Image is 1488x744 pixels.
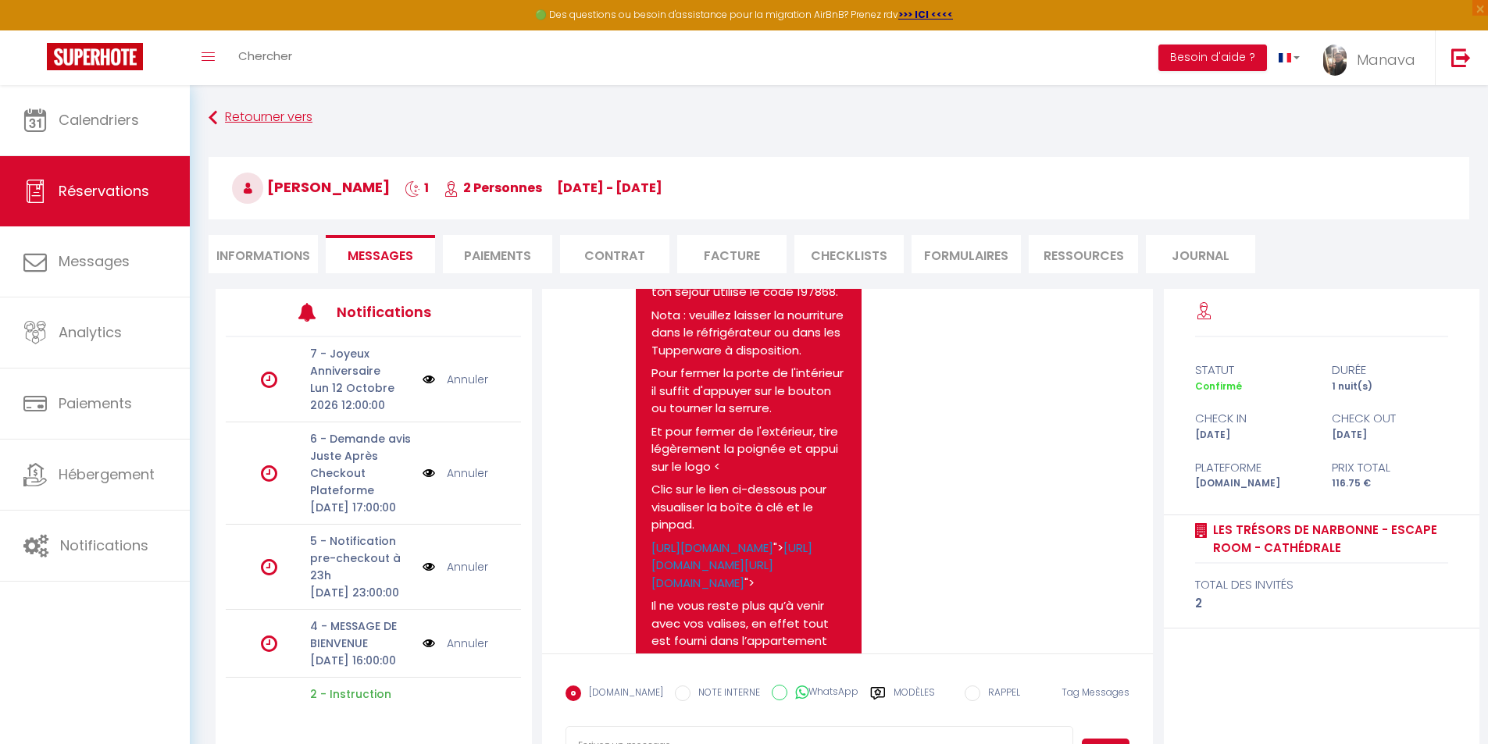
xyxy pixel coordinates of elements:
li: Informations [209,235,318,273]
p: 4 - MESSAGE DE BIENVENUE [310,618,412,652]
img: NO IMAGE [423,635,435,652]
span: 2 Personnes [444,179,542,197]
span: Analytics [59,322,122,342]
div: [DATE] [1185,428,1322,443]
span: Messages [348,247,413,265]
a: Annuler [447,371,488,388]
a: [URL][DOMAIN_NAME] [651,557,773,591]
button: Besoin d'aide ? [1158,44,1267,71]
p: "> "> [651,539,846,593]
span: Hébergement [59,465,155,484]
p: [DATE] 16:00:00 [310,652,412,669]
div: 2 [1195,594,1448,613]
li: Ressources [1029,235,1138,273]
li: Journal [1146,235,1255,273]
p: Clic sur le lien ci-dessous pour visualiser la boîte à clé et le pinpad. [651,481,846,534]
span: Calendriers [59,110,139,130]
a: Retourner vers [209,104,1469,132]
p: Nota : veuillez laisser la nourriture dans le réfrigérateur ou dans les Tupperware à disposition. [651,307,846,360]
div: Plateforme [1185,458,1322,477]
li: Paiements [443,235,552,273]
li: FORMULAIRES [912,235,1021,273]
a: ... Manava [1311,30,1435,85]
div: total des invités [1195,575,1448,594]
a: Annuler [447,465,488,482]
div: statut [1185,361,1322,379]
div: [DATE] [1322,428,1458,443]
label: Modèles [894,685,935,713]
span: Confirmé [1195,379,1242,393]
span: Messages [59,251,130,271]
img: NO IMAGE [423,465,435,482]
label: NOTE INTERNE [690,685,760,703]
span: Réservations [59,181,149,201]
li: Contrat [560,235,669,273]
span: [DATE] - [DATE] [557,179,662,197]
p: 2 - Instruction d'accès la veille du Checkin [310,685,412,737]
span: 1 [405,179,429,197]
img: NO IMAGE [423,558,435,575]
li: Facture [677,235,787,273]
a: Les Trésors de Narbonne - Escape Room - Cathédrale [1208,521,1448,557]
p: 6 - Demande avis Juste Après Checkout Plateforme [310,430,412,499]
div: check in [1185,409,1322,428]
span: Notifications [60,536,148,555]
a: Annuler [447,635,488,652]
span: Manava [1357,50,1415,69]
span: Chercher [238,48,292,64]
li: CHECKLISTS [794,235,904,273]
label: RAPPEL [980,685,1020,703]
div: 116.75 € [1322,476,1458,491]
div: check out [1322,409,1458,428]
a: Chercher [227,30,304,85]
img: logout [1451,48,1471,67]
p: Lun 12 Octobre 2026 12:00:00 [310,379,412,414]
p: [DATE] 17:00:00 [310,499,412,516]
span: [PERSON_NAME] [232,177,390,197]
img: ... [1323,44,1347,76]
div: durée [1322,361,1458,379]
span: Tag Messages [1062,685,1129,699]
p: [DATE] 23:00:00 [310,584,412,601]
p: 5 - Notification pre-checkout à 23h [310,532,412,584]
div: 1 nuit(s) [1322,379,1458,394]
p: 7 - Joyeux Anniversaire [310,345,412,379]
p: Pour fermer la porte de l'intérieur il suffit d'appuyer sur le bouton ou tourner la serrure. [651,365,846,418]
a: [URL][DOMAIN_NAME] [651,539,812,574]
label: [DOMAIN_NAME] [581,685,663,703]
img: NO IMAGE [423,371,435,388]
a: Annuler [447,558,488,575]
a: >>> ICI <<<< [898,8,953,21]
div: Prix total [1322,458,1458,477]
span: Paiements [59,393,132,413]
p: Et pour fermer de l'extérieur, tire légèrement la poignée et appui sur le logo < [651,423,846,476]
div: [DOMAIN_NAME] [1185,476,1322,491]
img: Super Booking [47,43,143,70]
a: [URL][DOMAIN_NAME] [651,539,773,556]
label: WhatsApp [787,685,858,702]
h3: Notifications [337,294,460,329]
